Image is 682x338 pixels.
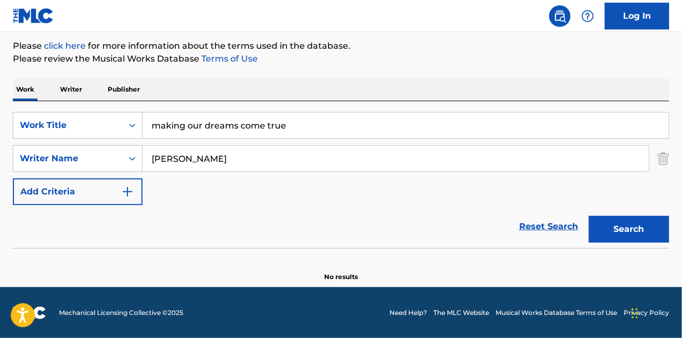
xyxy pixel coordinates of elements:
[44,41,86,51] a: click here
[605,3,669,29] a: Log In
[589,216,669,243] button: Search
[13,178,143,205] button: Add Criteria
[57,78,85,101] p: Writer
[121,185,134,198] img: 9d2ae6d4665cec9f34b9.svg
[632,297,638,329] div: Drag
[199,54,258,64] a: Terms of Use
[514,215,583,238] a: Reset Search
[13,40,669,52] p: Please for more information about the terms used in the database.
[104,78,143,101] p: Publisher
[657,145,669,172] img: Delete Criterion
[624,308,669,318] a: Privacy Policy
[549,5,571,27] a: Public Search
[581,10,594,22] img: help
[13,52,669,65] p: Please review the Musical Works Database
[628,287,682,338] iframe: Chat Widget
[13,112,669,248] form: Search Form
[324,259,358,282] p: No results
[553,10,566,22] img: search
[20,152,116,165] div: Writer Name
[59,308,183,318] span: Mechanical Licensing Collective © 2025
[433,308,489,318] a: The MLC Website
[389,308,427,318] a: Need Help?
[13,78,38,101] p: Work
[13,306,46,319] img: logo
[577,5,598,27] div: Help
[20,119,116,132] div: Work Title
[496,308,617,318] a: Musical Works Database Terms of Use
[13,8,54,24] img: MLC Logo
